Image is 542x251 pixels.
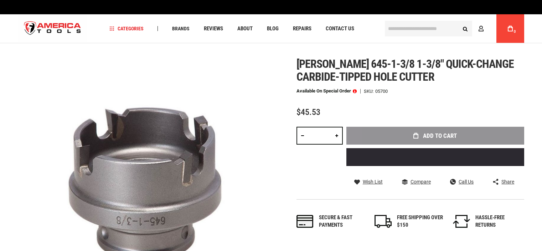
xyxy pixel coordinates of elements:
img: shipping [375,215,392,228]
a: Blog [264,24,282,34]
strong: SKU [364,89,375,94]
a: About [234,24,256,34]
a: store logo [18,15,87,42]
div: FREE SHIPPING OVER $150 [397,214,443,229]
span: $45.53 [296,107,320,117]
a: Wish List [354,179,383,185]
a: Call Us [450,179,474,185]
span: Compare [411,179,431,184]
a: Repairs [290,24,315,34]
a: Compare [402,179,431,185]
div: Secure & fast payments [319,214,365,229]
a: Categories [106,24,147,34]
span: Wish List [363,179,383,184]
div: HASSLE-FREE RETURNS [475,214,522,229]
span: About [237,26,253,31]
div: 05700 [375,89,388,94]
span: Categories [109,26,144,31]
a: Brands [169,24,193,34]
span: Share [501,179,514,184]
span: Reviews [204,26,223,31]
span: Brands [172,26,190,31]
img: payments [296,215,314,228]
a: Reviews [201,24,226,34]
p: Available on Special Order [296,89,357,94]
span: Call Us [459,179,474,184]
span: Blog [267,26,279,31]
span: 0 [514,30,516,34]
img: America Tools [18,15,87,42]
span: Contact Us [326,26,354,31]
a: Contact Us [322,24,357,34]
span: Repairs [293,26,311,31]
a: 0 [504,14,517,43]
img: returns [453,215,470,228]
span: [PERSON_NAME] 645-1-3/8 1-3/8" quick-change carbide-tipped hole cutter [296,57,514,84]
button: Search [459,22,472,35]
